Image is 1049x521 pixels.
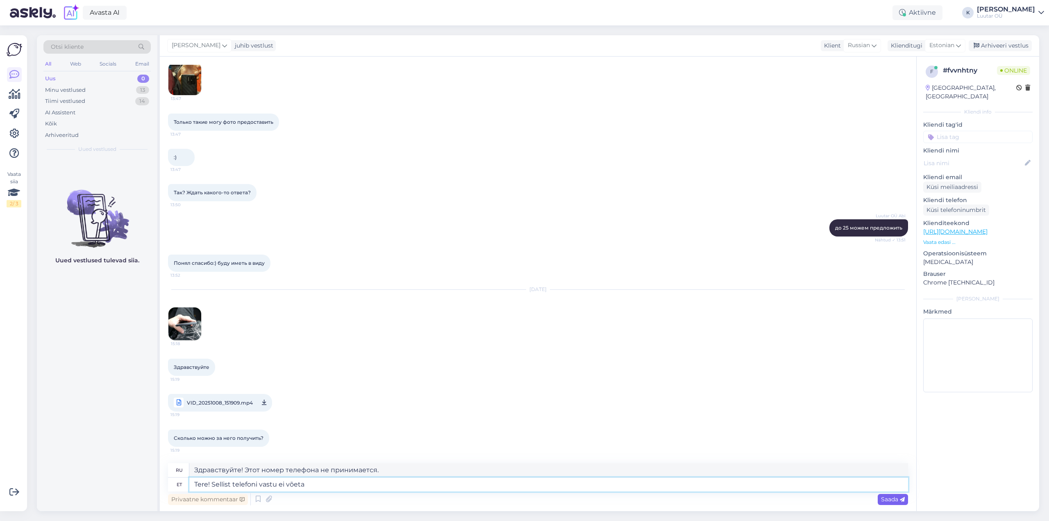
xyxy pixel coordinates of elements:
[892,5,942,20] div: Aktiivne
[923,205,989,216] div: Küsi telefoninumbrit
[924,159,1023,168] input: Lisa nimi
[43,59,53,69] div: All
[943,66,997,75] div: # fvvnhtny
[923,295,1033,303] div: [PERSON_NAME]
[174,189,251,196] span: Так? Ждать какого-то ответа?
[7,42,22,57] img: Askly Logo
[170,447,201,453] span: 15:19
[923,270,1033,278] p: Brauser
[45,86,86,94] div: Minu vestlused
[45,109,75,117] div: AI Assistent
[923,239,1033,246] p: Vaata edasi ...
[174,119,273,125] span: Только такие могу фото предоставить
[176,463,183,477] div: ru
[962,7,974,18] div: K
[83,6,127,20] a: Avasta AI
[821,41,841,50] div: Klient
[875,237,906,243] span: Nähtud ✓ 13:51
[969,40,1032,51] div: Arhiveeri vestlus
[189,463,908,477] textarea: Здравствуйте! Этот номер телефона не принимается.
[923,258,1033,266] p: [MEDICAL_DATA]
[189,478,908,491] textarea: Tere! Sellist telefoni vastu ei võeta
[187,398,253,408] span: VID_20251008_151909.mp4
[134,59,151,69] div: Email
[7,200,21,207] div: 2 / 3
[923,249,1033,258] p: Operatsioonisüsteem
[232,41,273,50] div: juhib vestlust
[929,41,954,50] span: Estonian
[170,166,201,173] span: 13:47
[170,410,201,420] span: 15:19
[7,171,21,207] div: Vaata siia
[848,41,870,50] span: Russian
[37,175,157,249] img: No chats
[926,84,1016,101] div: [GEOGRAPHIC_DATA], [GEOGRAPHIC_DATA]
[51,43,84,51] span: Otsi kliente
[997,66,1030,75] span: Online
[170,202,201,208] span: 13:50
[930,68,933,75] span: f
[68,59,83,69] div: Web
[78,146,116,153] span: Uued vestlused
[170,376,201,382] span: 15:19
[923,307,1033,316] p: Märkmed
[45,131,79,139] div: Arhiveeritud
[835,225,902,231] span: до 25 можем предложить
[170,272,201,278] span: 13:52
[171,341,202,347] span: 15:18
[923,278,1033,287] p: Chrome [TECHNICAL_ID]
[168,307,201,340] img: Attachment
[45,75,56,83] div: Uus
[45,120,57,128] div: Kõik
[170,131,201,137] span: 13:47
[174,435,263,441] span: Сколько можно за него получить?
[923,131,1033,143] input: Lisa tag
[168,494,248,505] div: Privaatne kommentaar
[172,41,220,50] span: [PERSON_NAME]
[136,86,149,94] div: 13
[177,478,182,491] div: et
[888,41,922,50] div: Klienditugi
[977,6,1044,19] a: [PERSON_NAME]Luutar OÜ
[168,286,908,293] div: [DATE]
[923,196,1033,205] p: Kliendi telefon
[923,108,1033,116] div: Kliendi info
[875,213,906,219] span: Luutar OÜ Abi
[135,97,149,105] div: 14
[923,182,981,193] div: Küsi meiliaadressi
[55,256,139,265] p: Uued vestlused tulevad siia.
[171,96,202,102] span: 13:47
[174,260,265,266] span: Понял спасибо:) буду иметь в виду
[174,364,209,370] span: Здравствуйте
[977,6,1035,13] div: [PERSON_NAME]
[977,13,1035,19] div: Luutar OÜ
[923,121,1033,129] p: Kliendi tag'id
[923,173,1033,182] p: Kliendi email
[881,496,905,503] span: Saada
[923,146,1033,155] p: Kliendi nimi
[923,219,1033,228] p: Klienditeekond
[168,62,201,95] img: Attachment
[98,59,118,69] div: Socials
[168,394,272,412] a: VID_20251008_151909.mp415:19
[137,75,149,83] div: 0
[45,97,85,105] div: Tiimi vestlused
[62,4,79,21] img: explore-ai
[174,154,177,160] span: :)
[923,228,988,235] a: [URL][DOMAIN_NAME]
